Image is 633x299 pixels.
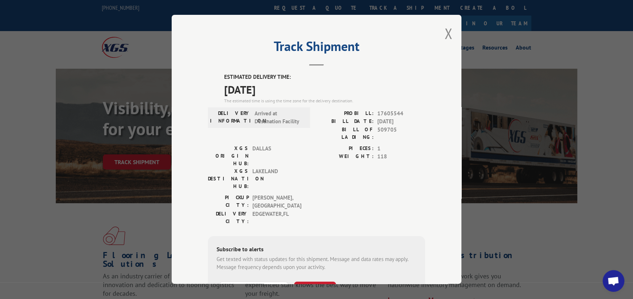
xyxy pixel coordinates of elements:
[377,126,425,141] span: 509705
[252,145,301,167] span: DALLAS
[224,98,425,104] div: The estimated time is using the time zone for the delivery destination.
[208,210,249,225] label: DELIVERY CITY:
[217,255,416,272] div: Get texted with status updates for this shipment. Message and data rates may apply. Message frequ...
[316,153,374,161] label: WEIGHT:
[377,145,425,153] span: 1
[377,118,425,126] span: [DATE]
[603,270,624,292] div: Open chat
[255,110,303,126] span: Arrived at Destination Facility
[252,210,301,225] span: EDGEWATER , FL
[208,145,249,167] label: XGS ORIGIN HUB:
[444,24,452,43] button: Close modal
[210,110,251,126] label: DELIVERY INFORMATION:
[224,81,425,98] span: [DATE]
[217,245,416,255] div: Subscribe to alerts
[316,118,374,126] label: BILL DATE:
[219,282,288,297] input: Phone Number
[208,167,249,190] label: XGS DESTINATION HUB:
[208,41,425,55] h2: Track Shipment
[316,110,374,118] label: PROBILL:
[252,194,301,210] span: [PERSON_NAME] , [GEOGRAPHIC_DATA]
[294,282,336,297] button: SUBSCRIBE
[377,110,425,118] span: 17605544
[377,153,425,161] span: 118
[316,126,374,141] label: BILL OF LADING:
[224,73,425,81] label: ESTIMATED DELIVERY TIME:
[252,167,301,190] span: LAKELAND
[316,145,374,153] label: PIECES:
[208,194,249,210] label: PICKUP CITY:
